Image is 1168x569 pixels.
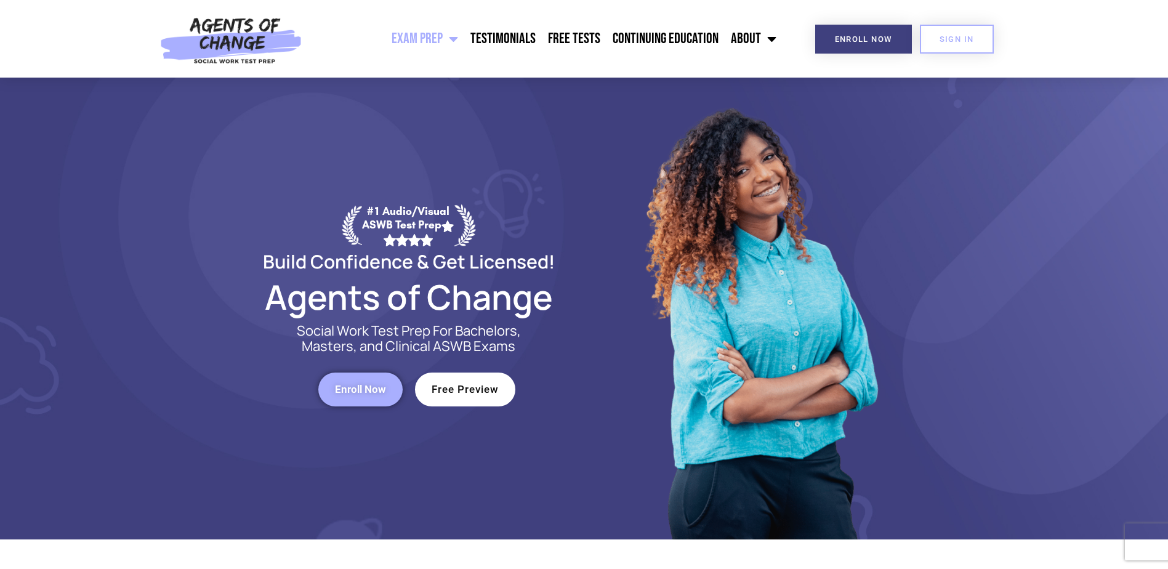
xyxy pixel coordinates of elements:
a: Continuing Education [606,23,725,54]
nav: Menu [308,23,783,54]
p: Social Work Test Prep For Bachelors, Masters, and Clinical ASWB Exams [283,323,535,354]
a: Enroll Now [318,373,403,406]
a: Exam Prep [385,23,464,54]
div: #1 Audio/Visual ASWB Test Prep [362,204,454,246]
span: Enroll Now [835,35,892,43]
span: SIGN IN [940,35,974,43]
span: Free Preview [432,384,499,395]
img: Website Image 1 (1) [637,78,883,539]
h2: Agents of Change [233,283,584,311]
span: Enroll Now [335,384,386,395]
a: Free Preview [415,373,515,406]
a: Testimonials [464,23,542,54]
a: About [725,23,783,54]
a: Enroll Now [815,25,912,54]
h2: Build Confidence & Get Licensed! [233,252,584,270]
a: Free Tests [542,23,606,54]
a: SIGN IN [920,25,994,54]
